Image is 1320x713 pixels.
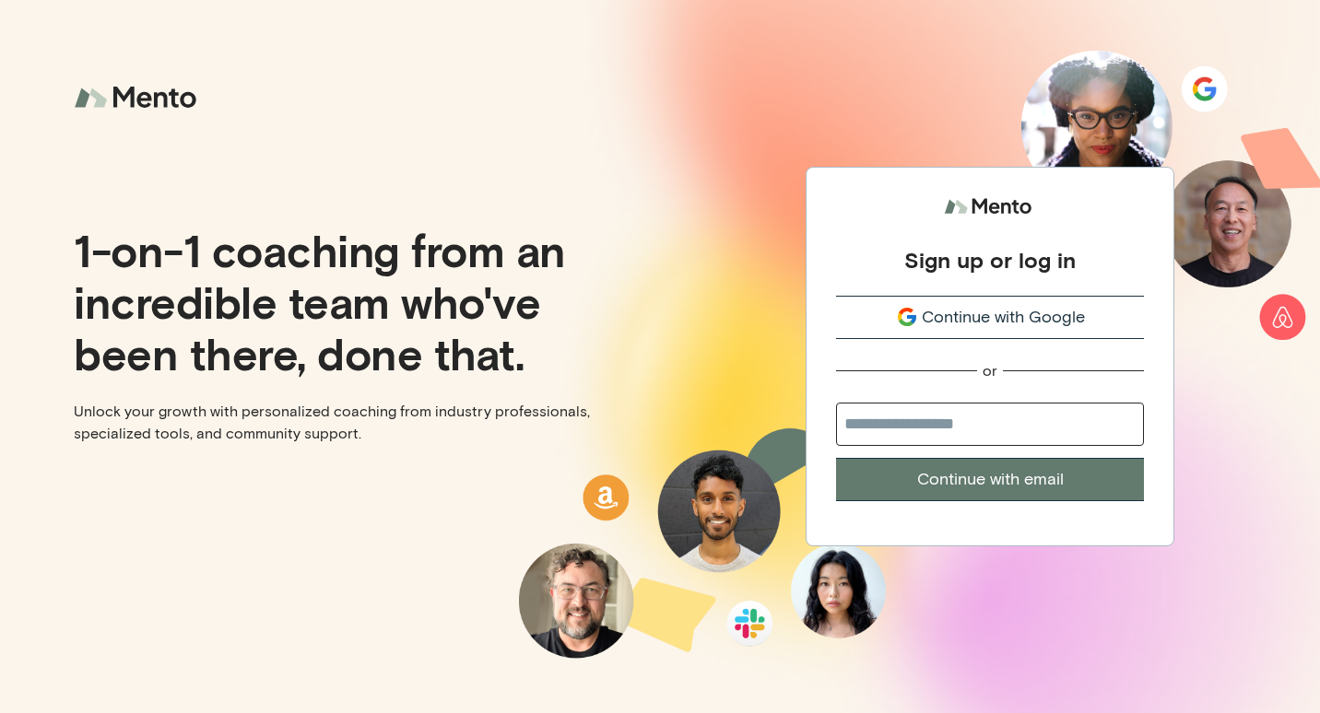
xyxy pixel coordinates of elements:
[74,224,645,379] p: 1-on-1 coaching from an incredible team who've been there, done that.
[944,190,1036,224] img: logo.svg
[836,296,1144,339] button: Continue with Google
[74,74,203,123] img: logo
[983,361,997,380] div: or
[836,458,1144,501] button: Continue with email
[922,305,1085,330] span: Continue with Google
[74,401,645,445] p: Unlock your growth with personalized coaching from industry professionals, specialized tools, and...
[904,246,1076,274] div: Sign up or log in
